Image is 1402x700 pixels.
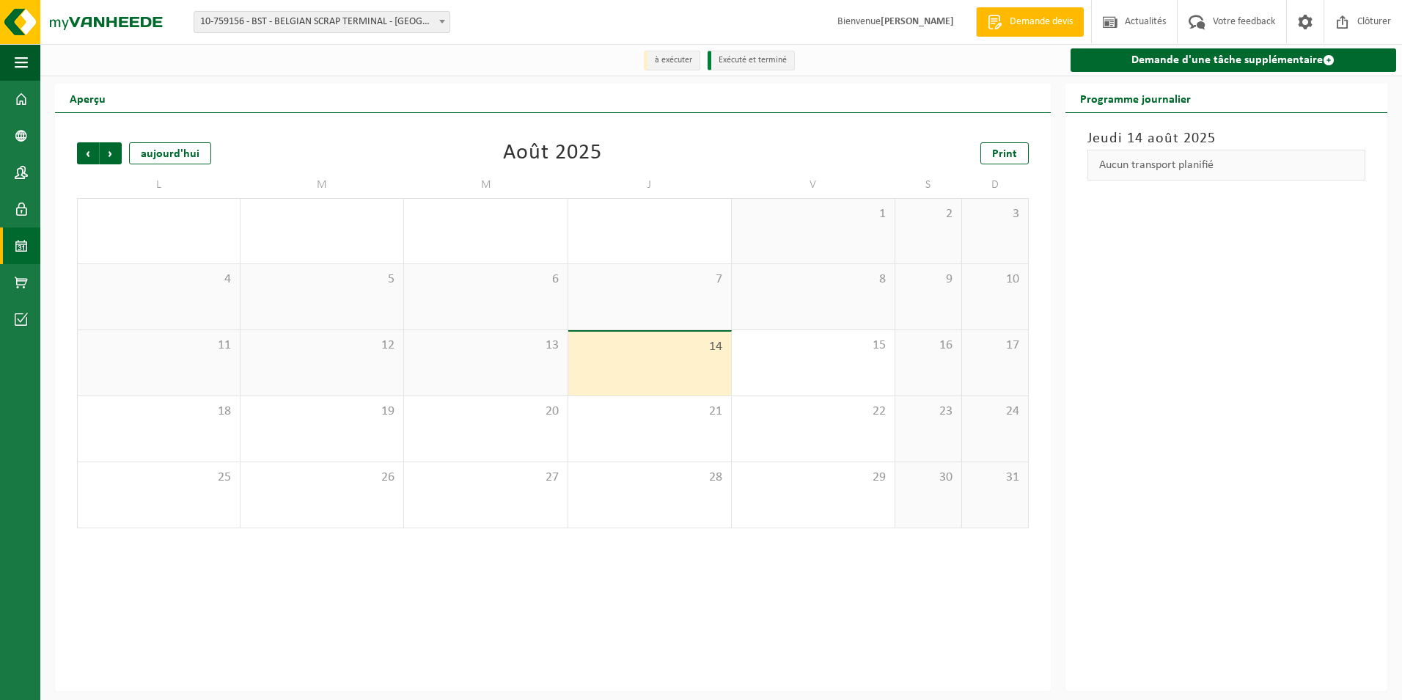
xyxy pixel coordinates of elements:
[903,271,954,288] span: 9
[85,404,232,420] span: 18
[77,142,99,164] span: Précédent
[903,470,954,486] span: 30
[1071,48,1396,72] a: Demande d'une tâche supplémentaire
[194,11,450,33] span: 10-759156 - BST - BELGIAN SCRAP TERMINAL - WALLONIE - ENGIS
[248,338,396,354] span: 12
[1065,84,1205,112] h2: Programme journalier
[739,404,887,420] span: 22
[980,142,1029,164] a: Print
[576,339,724,355] span: 14
[248,404,396,420] span: 19
[85,338,232,354] span: 11
[1006,15,1076,29] span: Demande devis
[411,404,559,420] span: 20
[644,51,700,70] li: à exécuter
[411,470,559,486] span: 27
[100,142,122,164] span: Suivant
[503,142,602,164] div: Août 2025
[903,338,954,354] span: 16
[404,172,568,198] td: M
[969,206,1021,222] span: 3
[1087,150,1365,181] div: Aucun transport planifié
[85,470,232,486] span: 25
[732,172,895,198] td: V
[568,172,732,198] td: J
[969,338,1021,354] span: 17
[969,470,1021,486] span: 31
[903,404,954,420] span: 23
[962,172,1029,198] td: D
[241,172,404,198] td: M
[248,470,396,486] span: 26
[739,338,887,354] span: 15
[576,271,724,288] span: 7
[576,470,724,486] span: 28
[85,271,232,288] span: 4
[739,470,887,486] span: 29
[411,271,559,288] span: 6
[903,206,954,222] span: 2
[969,271,1021,288] span: 10
[992,148,1017,160] span: Print
[969,404,1021,420] span: 24
[576,404,724,420] span: 21
[708,51,795,70] li: Exécuté et terminé
[976,7,1084,37] a: Demande devis
[881,16,954,27] strong: [PERSON_NAME]
[739,206,887,222] span: 1
[129,142,211,164] div: aujourd'hui
[1087,128,1365,150] h3: Jeudi 14 août 2025
[248,271,396,288] span: 5
[895,172,962,198] td: S
[739,271,887,288] span: 8
[55,84,120,112] h2: Aperçu
[77,172,241,198] td: L
[411,338,559,354] span: 13
[194,12,449,32] span: 10-759156 - BST - BELGIAN SCRAP TERMINAL - WALLONIE - ENGIS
